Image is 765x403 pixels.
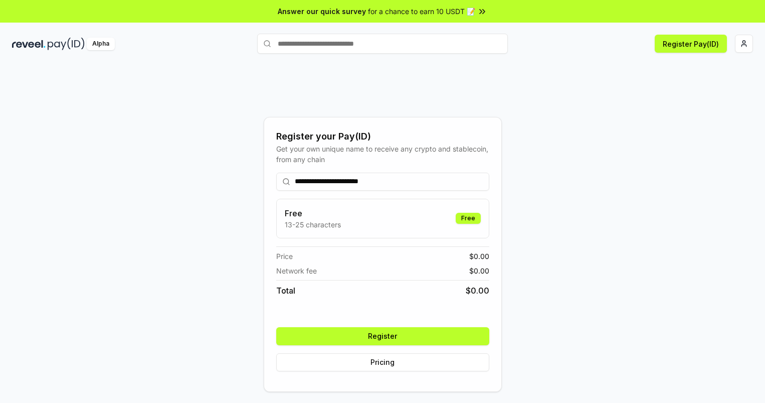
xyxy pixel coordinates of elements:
[87,38,115,50] div: Alpha
[276,353,489,371] button: Pricing
[278,6,366,17] span: Answer our quick survey
[276,265,317,276] span: Network fee
[285,219,341,230] p: 13-25 characters
[368,6,475,17] span: for a chance to earn 10 USDT 📝
[276,327,489,345] button: Register
[276,129,489,144] div: Register your Pay(ID)
[469,251,489,261] span: $ 0.00
[12,38,46,50] img: reveel_dark
[276,144,489,165] div: Get your own unique name to receive any crypto and stablecoin, from any chain
[655,35,727,53] button: Register Pay(ID)
[285,207,341,219] h3: Free
[456,213,481,224] div: Free
[276,285,295,297] span: Total
[48,38,85,50] img: pay_id
[469,265,489,276] span: $ 0.00
[466,285,489,297] span: $ 0.00
[276,251,293,261] span: Price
